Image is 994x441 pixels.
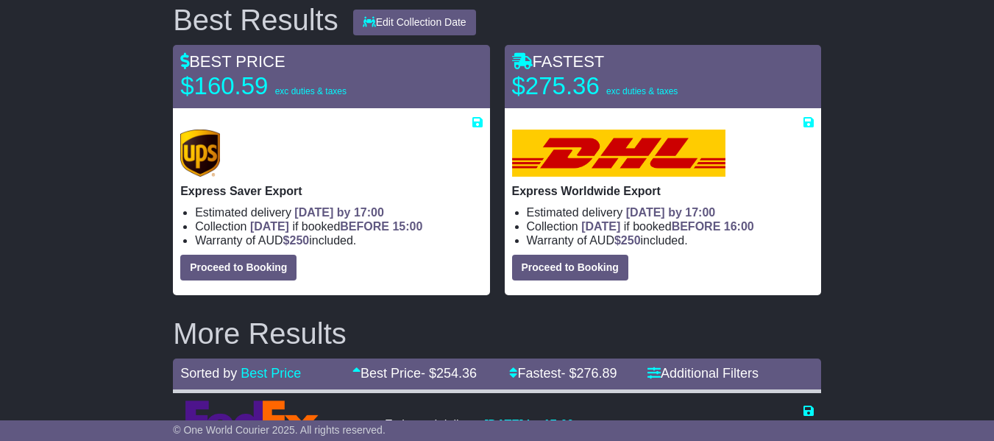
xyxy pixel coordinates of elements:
span: if booked [581,220,753,233]
span: 254.36 [436,366,477,381]
button: Proceed to Booking [512,255,628,281]
span: [DATE] by 17:00 [484,418,574,431]
span: [DATE] [250,220,289,233]
span: [DATE] by 17:00 [294,206,384,219]
li: Estimated delivery [195,205,482,219]
li: Estimated delivery [527,205,814,219]
li: Estimated delivery [385,417,574,431]
span: 276.89 [577,366,617,381]
h2: More Results [173,317,821,350]
img: DHL: Express Worldwide Export [512,130,725,177]
span: BEFORE [340,220,389,233]
span: $ [614,234,641,247]
p: Express Worldwide Export [512,184,814,198]
span: 250 [290,234,310,247]
span: [DATE] [581,220,620,233]
li: Collection [195,219,482,233]
span: © One World Courier 2025. All rights reserved. [173,424,386,436]
span: $ [283,234,310,247]
button: Proceed to Booking [180,255,297,281]
li: Warranty of AUD included. [527,233,814,247]
a: Best Price- $254.36 [352,366,477,381]
span: exc duties & taxes [606,86,678,96]
span: - $ [561,366,617,381]
span: [DATE] by 17:00 [626,206,716,219]
span: Sorted by [180,366,237,381]
button: Edit Collection Date [353,10,476,35]
a: Best Price [241,366,301,381]
span: 250 [621,234,641,247]
span: 16:00 [724,220,754,233]
li: Warranty of AUD included. [195,233,482,247]
p: Express Saver Export [180,184,482,198]
span: BEFORE [672,220,721,233]
img: UPS (new): Express Saver Export [180,130,220,177]
div: Best Results [166,4,346,36]
span: if booked [250,220,422,233]
a: Additional Filters [647,366,759,381]
a: Fastest- $276.89 [509,366,617,381]
span: FASTEST [512,52,605,71]
span: BEST PRICE [180,52,285,71]
p: $160.59 [180,71,364,101]
p: $275.36 [512,71,696,101]
li: Collection [527,219,814,233]
span: - $ [421,366,477,381]
span: exc duties & taxes [275,86,347,96]
span: 15:00 [392,220,422,233]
